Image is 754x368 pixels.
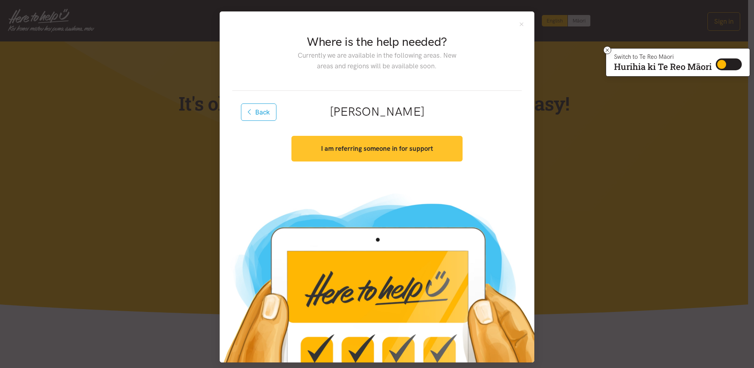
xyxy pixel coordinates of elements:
[241,103,276,121] button: Back
[291,136,462,161] button: I am referring someone in for support
[614,54,712,59] p: Switch to Te Reo Māori
[245,103,509,120] h2: [PERSON_NAME]
[291,50,462,71] p: Currently we are available in the following areas. New areas and regions will be available soon.
[614,63,712,70] p: Hurihia ki Te Reo Māori
[518,21,525,28] button: Close
[291,34,462,50] h2: Where is the help needed?
[321,145,433,152] strong: I am referring someone in for support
